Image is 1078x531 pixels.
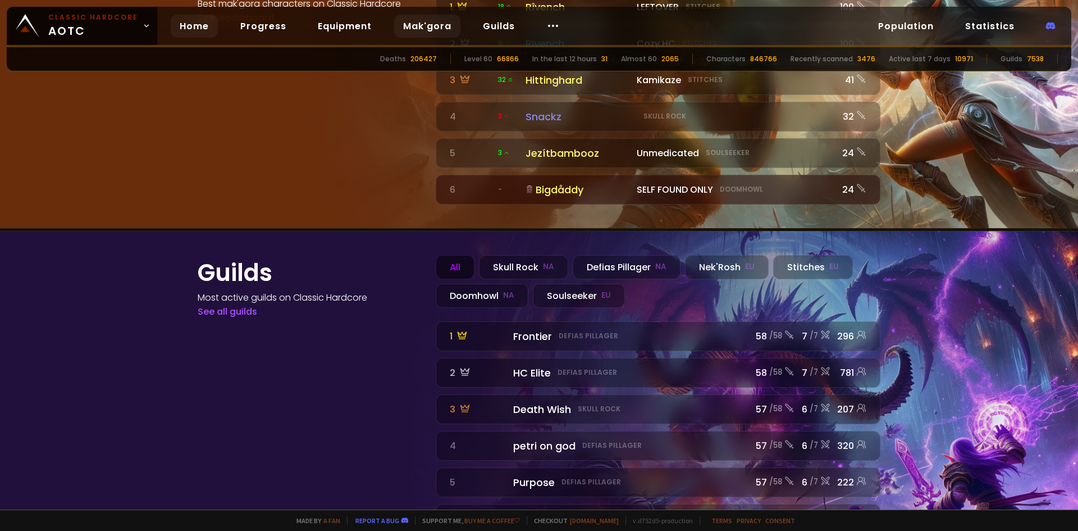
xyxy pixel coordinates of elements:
[526,146,630,161] div: Jezítbambooz
[450,110,491,124] div: 4
[198,291,422,305] h4: Most active guilds on Classic Hardcore
[533,284,625,308] div: Soulseeker
[7,7,157,45] a: Classic HardcoreAOTC
[48,12,138,22] small: Classic Hardcore
[231,15,295,38] a: Progress
[869,15,943,38] a: Population
[450,73,491,87] div: 3
[1027,54,1044,64] div: 7538
[791,54,853,64] div: Recently scanned
[637,146,830,160] div: Unmedicated
[436,284,528,308] div: Doomhowl
[711,516,732,525] a: Terms
[829,261,839,273] small: EU
[706,148,750,158] small: Soulseeker
[837,183,866,197] div: 24
[415,516,520,525] span: Support me,
[498,184,502,194] span: -
[720,184,763,194] small: Doomhowl
[479,255,568,279] div: Skull Rock
[436,468,880,497] a: 5 PurposeDefias Pillager57 /586/7222
[436,255,474,279] div: All
[601,290,611,301] small: EU
[436,358,880,388] a: 2 HC EliteDefias Pillager58 /587/7781
[637,183,830,197] div: SELF FOUND ONLY
[380,54,406,64] div: Deaths
[526,72,630,88] div: Hittinghard
[290,516,340,525] span: Made by
[773,255,853,279] div: Stitches
[503,290,514,301] small: NA
[309,15,381,38] a: Equipment
[621,54,657,64] div: Almost 60
[48,12,138,39] span: AOTC
[498,111,510,121] span: 3
[706,54,746,64] div: Characters
[527,516,619,525] span: Checkout
[410,54,437,64] div: 206427
[750,54,777,64] div: 846766
[601,54,607,64] div: 31
[394,15,460,38] a: Mak'gora
[450,183,491,197] div: 6
[737,516,761,525] a: Privacy
[643,111,686,121] small: Skull Rock
[686,2,720,12] small: Stitches
[497,54,519,64] div: 66866
[765,516,795,525] a: Consent
[436,65,880,95] a: 3 32 HittinghardKamikazeStitches41
[889,54,951,64] div: Active last 7 days
[857,54,875,64] div: 3476
[450,146,491,160] div: 5
[464,516,520,525] a: Buy me a coffee
[1001,54,1022,64] div: Guilds
[837,110,866,124] div: 32
[323,516,340,525] a: a fan
[543,261,554,273] small: NA
[436,138,880,168] a: 5 3JezítbamboozUnmedicatedSoulseeker24
[573,255,680,279] div: Defias Pillager
[688,75,723,85] small: Stitches
[837,73,866,87] div: 41
[355,516,399,525] a: Report a bug
[436,431,880,461] a: 4 petri on godDefias Pillager57 /586/7320
[685,255,769,279] div: Nek'Rosh
[956,15,1024,38] a: Statistics
[498,148,510,158] span: 3
[436,102,880,131] a: 4 3 SnackzSkull Rock32
[837,146,866,160] div: 24
[655,261,666,273] small: NA
[532,54,597,64] div: In the last 12 hours
[526,109,630,124] div: Snackz
[464,54,492,64] div: Level 60
[526,182,630,197] div: Bigdåddy
[637,73,830,87] div: Kamikaze
[498,75,514,85] span: 32
[625,516,693,525] span: v. d752d5 - production
[171,15,218,38] a: Home
[570,516,619,525] a: [DOMAIN_NAME]
[436,394,880,424] a: 3 Death WishSkull Rock57 /586/7207
[436,175,880,205] a: 6 -BigdåddySELF FOUND ONLYDoomhowl24
[661,54,679,64] div: 2065
[745,261,755,273] small: EU
[198,305,257,318] a: See all guilds
[436,321,880,351] a: 1 FrontierDefias Pillager58 /587/7296
[474,15,524,38] a: Guilds
[198,255,422,291] h1: Guilds
[955,54,973,64] div: 10971
[498,2,512,12] span: 18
